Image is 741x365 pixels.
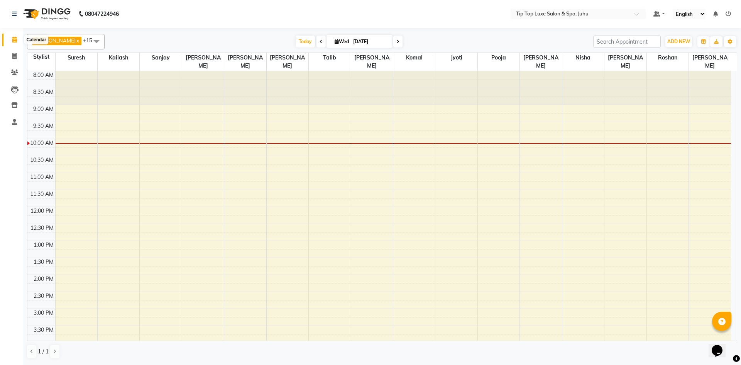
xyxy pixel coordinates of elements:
[27,53,55,61] div: Stylist
[29,139,55,147] div: 10:00 AM
[296,36,315,48] span: Today
[333,39,351,44] span: Wed
[98,53,139,63] span: Kailash
[32,326,55,334] div: 3:30 PM
[38,348,49,356] span: 1 / 1
[29,207,55,215] div: 12:00 PM
[29,173,55,181] div: 11:00 AM
[393,53,435,63] span: Komal
[593,36,661,48] input: Search Appointment
[32,292,55,300] div: 2:30 PM
[32,241,55,249] div: 1:00 PM
[604,53,646,71] span: [PERSON_NAME]
[665,36,692,47] button: ADD NEW
[20,3,73,25] img: logo
[32,275,55,283] div: 2:00 PM
[29,156,55,164] div: 10:30 AM
[351,53,393,71] span: [PERSON_NAME]
[182,53,224,71] span: [PERSON_NAME]
[83,37,98,43] span: +15
[24,35,48,44] div: Calendar
[34,37,76,44] span: [PERSON_NAME]
[267,53,308,71] span: [PERSON_NAME]
[56,53,97,63] span: Suresh
[32,122,55,130] div: 9:30 AM
[478,53,519,63] span: Pooja
[32,88,55,96] div: 8:30 AM
[29,190,55,198] div: 11:30 AM
[224,53,266,71] span: [PERSON_NAME]
[32,309,55,317] div: 3:00 PM
[29,224,55,232] div: 12:30 PM
[667,39,690,44] span: ADD NEW
[140,53,181,63] span: Sanjay
[689,53,731,71] span: [PERSON_NAME]
[32,258,55,266] div: 1:30 PM
[520,53,562,71] span: [PERSON_NAME]
[647,53,689,63] span: Roshan
[351,36,389,48] input: 2025-09-03
[709,334,733,357] iframe: chat widget
[85,3,119,25] b: 08047224946
[309,53,350,63] span: Talib
[562,53,604,63] span: Nisha
[435,53,477,63] span: Jyoti
[76,37,79,44] a: x
[32,105,55,113] div: 9:00 AM
[32,71,55,79] div: 8:00 AM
